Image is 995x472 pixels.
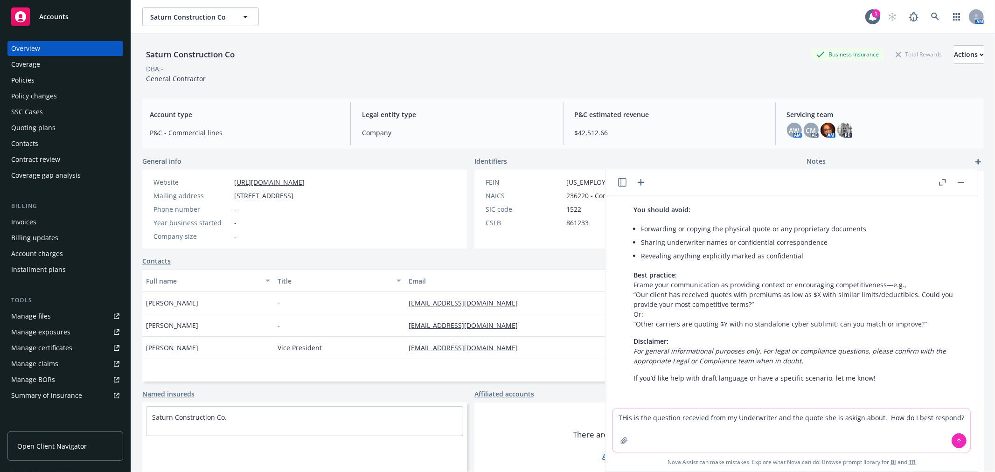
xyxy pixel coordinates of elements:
[7,230,123,245] a: Billing updates
[575,110,764,119] span: P&C estimated revenue
[11,309,51,324] div: Manage files
[153,204,230,214] div: Phone number
[278,298,280,308] span: -
[7,309,123,324] a: Manage files
[891,49,946,60] div: Total Rewards
[633,337,668,346] span: Disclaimer:
[11,57,40,72] div: Coverage
[566,177,700,187] span: [US_EMPLOYER_IDENTIFICATION_NUMBER]
[486,191,563,201] div: NAICS
[39,13,69,21] span: Accounts
[150,128,339,138] span: P&C - Commercial lines
[153,177,230,187] div: Website
[905,7,923,26] a: Report a Bug
[234,204,237,214] span: -
[142,270,274,292] button: Full name
[7,57,123,72] a: Coverage
[7,215,123,229] a: Invoices
[633,271,677,279] span: Best practice:
[409,298,525,307] a: [EMAIL_ADDRESS][DOMAIN_NAME]
[633,270,957,329] p: Frame your communication as providing context or encouraging competitiveness—e.g., “Our client ha...
[152,413,227,422] a: Saturn Construction Co.
[7,152,123,167] a: Contract review
[11,356,58,371] div: Manage claims
[11,104,43,119] div: SSC Cases
[7,104,123,119] a: SSC Cases
[474,389,534,399] a: Affiliated accounts
[573,429,701,440] span: There are no affiliated accounts yet
[274,270,405,292] button: Title
[872,9,880,18] div: 1
[613,409,970,452] textarea: THis is the question recevied from my Underwriter and the quote she is askign about. How do I bes...
[566,218,589,228] span: 861233
[641,236,957,249] li: Sharing underwriter names or confidential correspondence
[153,218,230,228] div: Year business started
[954,45,984,64] button: Actions
[11,152,60,167] div: Contract review
[486,204,563,214] div: SIC code
[789,125,800,135] span: AW
[7,136,123,151] a: Contacts
[146,298,198,308] span: [PERSON_NAME]
[633,373,957,383] p: If you’d like help with draft language or have a specific scenario, let me know!
[947,7,966,26] a: Switch app
[153,231,230,241] div: Company size
[603,451,671,461] a: Add affiliated account
[409,276,610,286] div: Email
[7,41,123,56] a: Overview
[146,343,198,353] span: [PERSON_NAME]
[7,73,123,88] a: Policies
[633,347,946,365] em: For general informational purposes only. For legal or compliance questions, please confirm with t...
[807,156,826,167] span: Notes
[812,49,884,60] div: Business Insurance
[409,321,525,330] a: [EMAIL_ADDRESS][DOMAIN_NAME]
[7,168,123,183] a: Coverage gap analysis
[973,156,984,167] a: add
[486,218,563,228] div: CSLB
[278,343,322,353] span: Vice President
[150,110,339,119] span: Account type
[474,156,507,166] span: Identifiers
[7,4,123,30] a: Accounts
[891,458,896,466] a: BI
[7,388,123,403] a: Summary of insurance
[150,12,231,22] span: Saturn Construction Co
[11,136,38,151] div: Contacts
[7,356,123,371] a: Manage claims
[566,191,756,201] span: 236220 - Commercial and Institutional Building Construction
[641,222,957,236] li: Forwarding or copying the physical quote or any proprietary documents
[883,7,902,26] a: Start snowing
[641,249,957,263] li: Revealing anything explicitly marked as confidential
[11,89,57,104] div: Policy changes
[405,270,624,292] button: Email
[142,49,238,61] div: Saturn Construction Co
[909,458,916,466] a: TR
[566,204,581,214] span: 1522
[7,296,123,305] div: Tools
[7,246,123,261] a: Account charges
[17,441,87,451] span: Open Client Navigator
[11,388,82,403] div: Summary of insurance
[11,262,66,277] div: Installment plans
[234,191,293,201] span: [STREET_ADDRESS]
[787,110,976,119] span: Servicing team
[837,123,852,138] img: photo
[146,64,163,74] div: DBA: -
[11,230,58,245] div: Billing updates
[234,178,305,187] a: [URL][DOMAIN_NAME]
[668,452,916,472] span: Nova Assist can make mistakes. Explore what Nova can do: Browse prompt library for and
[7,89,123,104] a: Policy changes
[926,7,945,26] a: Search
[11,168,81,183] div: Coverage gap analysis
[11,41,40,56] div: Overview
[234,218,237,228] span: -
[11,372,55,387] div: Manage BORs
[142,156,181,166] span: General info
[142,7,259,26] button: Saturn Construction Co
[7,262,123,277] a: Installment plans
[11,73,35,88] div: Policies
[7,340,123,355] a: Manage certificates
[146,276,260,286] div: Full name
[7,325,123,340] a: Manage exposures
